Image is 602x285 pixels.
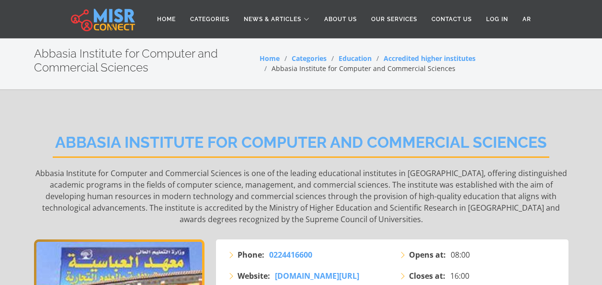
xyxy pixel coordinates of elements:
h2: Abbasia Institute for Computer and Commercial Sciences [53,133,549,158]
span: 08:00 [451,249,470,261]
span: News & Articles [244,15,301,24]
a: [DOMAIN_NAME][URL] [275,270,359,282]
a: Contact Us [424,10,479,28]
a: About Us [317,10,364,28]
strong: Opens at: [409,249,446,261]
a: AR [515,10,538,28]
span: 16:00 [450,270,469,282]
strong: Phone: [238,249,264,261]
p: Abbasia Institute for Computer and Commercial Sciences is one of the leading educational institut... [34,167,568,225]
li: Abbasia Institute for Computer and Commercial Sciences [260,63,455,73]
a: Our Services [364,10,424,28]
a: Home [150,10,183,28]
a: Categories [183,10,237,28]
a: 0224416600 [269,249,312,261]
a: Home [260,54,280,63]
h2: Abbasia Institute for Computer and Commercial Sciences [34,47,260,75]
a: News & Articles [237,10,317,28]
a: Log in [479,10,515,28]
strong: Website: [238,270,270,282]
a: Education [339,54,372,63]
strong: Closes at: [409,270,445,282]
a: Accredited higher institutes [384,54,476,63]
img: main.misr_connect [71,7,135,31]
a: Categories [292,54,327,63]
